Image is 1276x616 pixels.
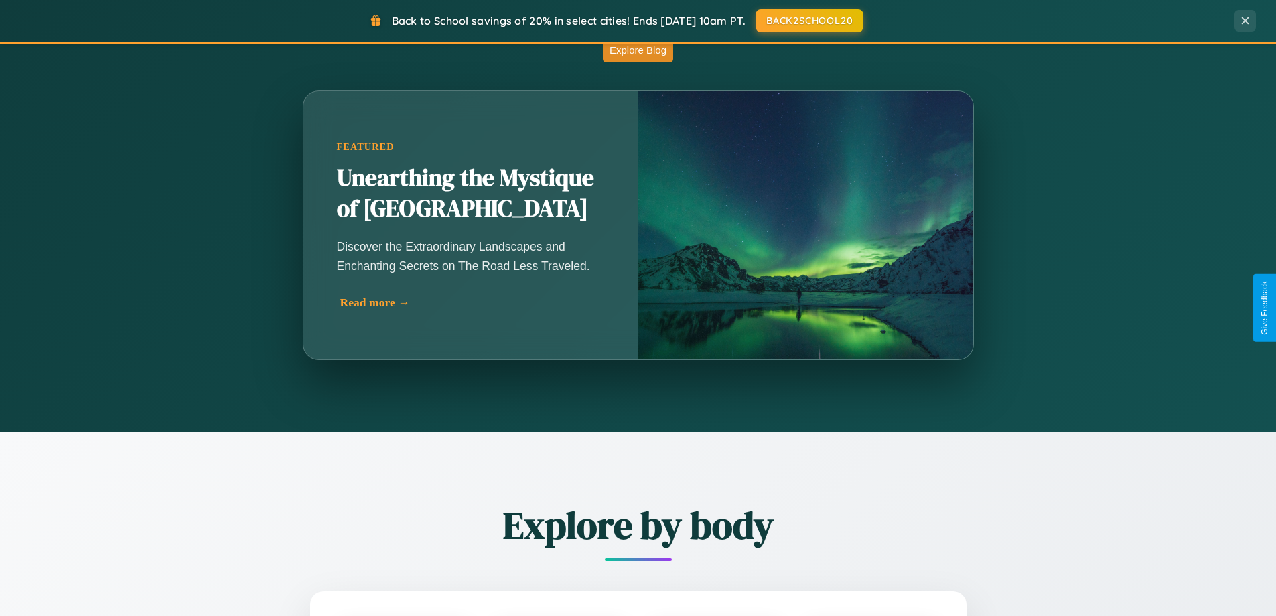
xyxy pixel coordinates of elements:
[756,9,863,32] button: BACK2SCHOOL20
[236,499,1040,551] h2: Explore by body
[392,14,746,27] span: Back to School savings of 20% in select cities! Ends [DATE] 10am PT.
[603,38,673,62] button: Explore Blog
[337,237,605,275] p: Discover the Extraordinary Landscapes and Enchanting Secrets on The Road Less Traveled.
[337,141,605,153] div: Featured
[337,163,605,225] h2: Unearthing the Mystique of [GEOGRAPHIC_DATA]
[340,296,608,310] div: Read more →
[1260,281,1269,335] div: Give Feedback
